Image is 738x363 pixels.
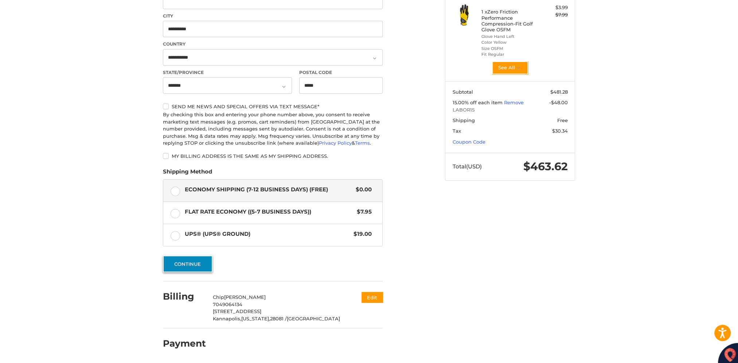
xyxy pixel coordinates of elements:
span: [GEOGRAPHIC_DATA] [287,316,340,321]
span: $463.62 [523,160,568,173]
label: City [163,13,383,19]
span: LABOR15 [453,106,568,114]
h4: 1 x Zero Friction Performance Compression-Fit Golf Glove OSFM [481,9,537,32]
div: $7.99 [539,11,568,19]
label: Postal Code [299,69,383,76]
span: 15.00% off each item [453,99,504,105]
span: $7.95 [353,208,372,216]
span: [STREET_ADDRESS] [213,308,261,314]
span: Total (USD) [453,163,482,170]
span: [PERSON_NAME] [224,294,266,300]
span: Shipping [453,117,475,123]
li: Size OSFM [481,46,537,52]
h2: Billing [163,291,206,302]
span: 7049064134 [213,301,242,307]
button: Continue [163,255,212,272]
label: Country [163,41,383,47]
li: Color Yellow [481,39,537,46]
a: Privacy Policy [319,140,352,146]
div: By checking this box and entering your phone number above, you consent to receive marketing text ... [163,111,383,147]
span: -$48.00 [549,99,568,105]
span: Economy Shipping (7-12 Business Days) (Free) [185,186,352,194]
li: Glove Hand Left [481,34,537,40]
a: Terms [355,140,370,146]
label: State/Province [163,69,292,76]
a: Remove [504,99,524,105]
div: $3.99 [539,4,568,11]
span: $30.34 [552,128,568,134]
legend: Shipping Method [163,168,212,179]
span: Kannapolis, [213,316,241,321]
button: Edit [362,292,383,302]
a: Coupon Code [453,139,485,145]
h2: Payment [163,338,206,349]
span: Chip [213,294,224,300]
span: [US_STATE], [241,316,270,321]
span: Flat Rate Economy ((5-7 Business Days)) [185,208,354,216]
span: Tax [453,128,461,134]
span: Free [557,117,568,123]
label: Send me news and special offers via text message* [163,104,383,109]
button: See All [492,61,528,74]
label: My billing address is the same as my shipping address. [163,153,383,159]
iframe: Google Customer Reviews [678,343,738,363]
span: $0.00 [352,186,372,194]
span: 28081 / [270,316,287,321]
li: Fit Regular [481,51,537,58]
span: $19.00 [350,230,372,238]
span: $481.28 [550,89,568,95]
span: UPS® (UPS® Ground) [185,230,350,238]
span: Subtotal [453,89,473,95]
